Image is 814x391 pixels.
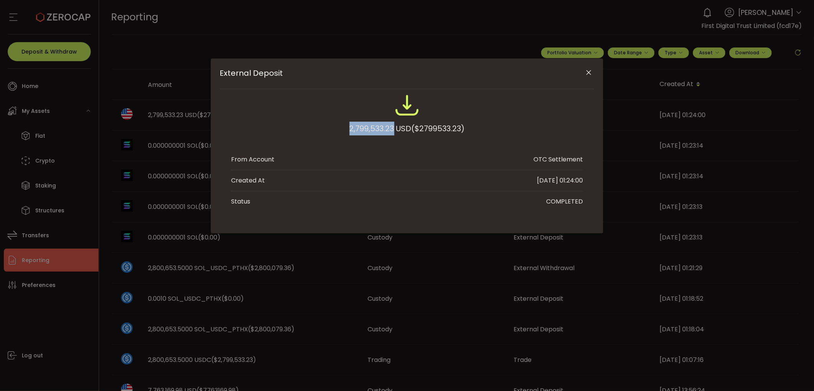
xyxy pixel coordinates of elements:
[776,354,814,391] iframe: Chat Widget
[220,68,557,78] span: External Deposit
[537,176,583,185] div: [DATE] 01:24:00
[231,155,274,164] div: From Account
[231,197,250,206] div: Status
[412,122,465,135] span: ($2799533.23)
[533,155,583,164] div: OTC Settlement
[211,59,603,233] div: External Deposit
[546,197,583,206] div: COMPLETED
[231,176,265,185] div: Created At
[582,66,596,80] button: Close
[350,122,465,135] div: 2,799,533.23 USD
